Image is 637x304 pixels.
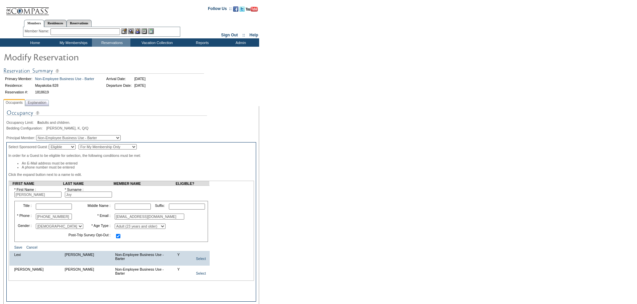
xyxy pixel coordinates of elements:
[133,76,147,82] td: [DATE]
[86,212,112,221] td: * Email :
[4,99,24,106] span: Occupants
[176,266,194,277] td: Y
[4,76,33,82] td: Primary Member:
[6,136,35,140] span: Principal Member:
[176,182,194,186] td: ELIGIBLE?
[196,271,206,275] a: Select
[13,266,63,277] td: [PERSON_NAME]
[6,2,49,15] img: Compass Home
[233,8,238,12] a: Become our fan on Facebook
[4,82,33,88] td: Residence:
[3,67,204,75] img: Reservation Summary
[135,28,140,34] img: Impersonate
[249,33,258,37] a: Help
[6,109,207,120] img: Occupancy
[246,8,258,12] a: Subscribe to our YouTube Channel
[133,82,147,88] td: [DATE]
[15,231,112,241] td: Post-Trip Survey Opt-Out :
[26,99,48,106] span: Explanation
[6,120,256,124] div: adults and children.
[86,222,112,231] td: * Age Type :
[22,161,254,165] li: An E-Mail address must be entered
[239,6,245,12] img: Follow us on Twitter
[6,120,36,124] span: Occupancy Limit:
[6,126,45,130] span: Bedding Configuration:
[35,77,94,81] a: Non-Employee Business Use - Barter
[34,89,95,95] td: 1818619
[44,20,67,27] a: Residences
[54,38,92,47] td: My Memberships
[182,38,221,47] td: Reports
[114,182,176,186] td: MEMBER NAME
[46,126,88,130] span: [PERSON_NAME], K, Q/Q
[25,28,50,34] div: Member Name:
[13,186,63,200] td: * First Name :
[63,182,114,186] td: LAST NAME
[221,38,259,47] td: Admin
[105,76,133,82] td: Arrival Date:
[208,6,232,14] td: Follow Us ::
[114,266,176,277] td: Non-Employee Business Use - Barter
[4,89,33,95] td: Reservation #:
[15,212,33,221] td: * Phone :
[141,28,147,34] img: Reservations
[3,50,137,63] img: Modify Reservation
[67,20,92,27] a: Reservations
[105,82,133,88] td: Departure Date:
[246,7,258,12] img: Subscribe to our YouTube Channel
[176,251,194,262] td: Y
[26,245,37,249] a: Cancel
[6,142,256,302] div: Select Sponsored Guest : In order for a Guest to be eligible for selection, the following conditi...
[24,20,44,27] a: Members
[15,222,33,231] td: Gender :
[37,120,39,124] span: 8
[13,182,63,186] td: FIRST NAME
[63,186,114,200] td: * Surname :
[34,82,95,88] td: Mayakoba 828
[22,165,254,169] li: A phone number must be entered
[63,266,114,277] td: [PERSON_NAME]
[242,33,245,37] span: ::
[148,28,154,34] img: b_calculator.gif
[153,202,167,211] td: Suffix:
[13,251,63,262] td: Lexi
[233,6,238,12] img: Become our fan on Facebook
[14,245,22,249] a: Save
[130,38,182,47] td: Vacation Collection
[196,257,206,261] a: Select
[86,202,112,211] td: Middle Name :
[15,202,33,211] td: Title :
[239,8,245,12] a: Follow us on Twitter
[128,28,134,34] img: View
[92,38,130,47] td: Reservations
[121,28,127,34] img: b_edit.gif
[63,251,114,262] td: [PERSON_NAME]
[15,38,54,47] td: Home
[221,33,238,37] a: Sign Out
[114,251,176,262] td: Non-Employee Business Use - Barter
